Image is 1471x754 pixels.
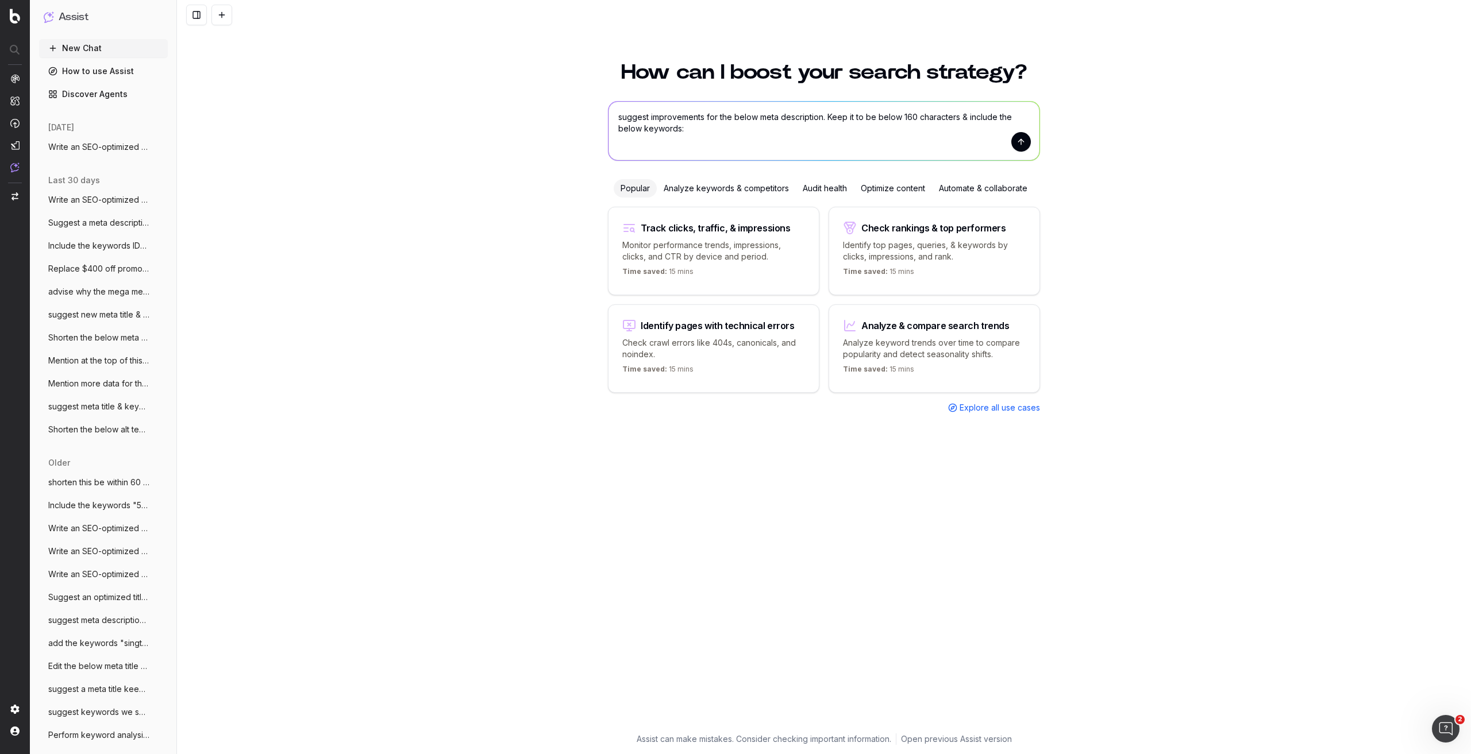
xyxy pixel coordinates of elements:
[843,267,914,281] p: 15 mins
[39,703,168,721] button: suggest keywords we should target based
[608,62,1040,83] h1: How can I boost your search strategy?
[843,267,888,276] span: Time saved:
[843,365,914,378] p: 15 mins
[48,729,149,741] span: Perform keyword analysis based on the co
[10,118,20,128] img: Activation
[637,733,891,745] p: Assist can make mistakes. Consider checking important information.
[48,660,149,672] span: Edit the below meta title & description
[48,477,149,488] span: shorten this be within 60 characters Sin
[48,355,149,366] span: Mention at the top of this article that
[39,542,168,560] button: Write an SEO-optimized content in a simi
[39,496,168,515] button: Include the keywords "5G+ priority" as i
[960,402,1040,413] span: Explore all use cases
[622,365,667,373] span: Time saved:
[39,260,168,278] button: Replace $400 off promo in the below cont
[48,424,149,435] span: Shorten the below alt text to be less th
[48,500,149,511] span: Include the keywords "5G+ priority" as i
[843,239,1026,262] p: Identify top pages, queries, & keywords by clicks, impressions, and rank.
[39,328,168,347] button: Shorten the below meta description to be
[39,588,168,606] button: Suggest an optimized title and descripti
[641,321,795,330] div: Identify pages with technical errors
[48,637,149,649] span: add the keywords "singtel" & "[GEOGRAPHIC_DATA]"
[39,62,168,80] a: How to use Assist
[39,611,168,629] button: suggest meta description for this page h
[48,706,149,718] span: suggest keywords we should target based
[39,214,168,232] button: Suggest a meta description of less than
[10,9,20,24] img: Botify logo
[39,191,168,209] button: Write an SEO-optimized content about the
[48,683,149,695] span: suggest a meta title keeping to be withi
[48,457,70,469] span: older
[48,122,74,133] span: [DATE]
[622,267,667,276] span: Time saved:
[39,374,168,393] button: Mention more data for the same price in
[843,337,1026,360] p: Analyze keyword trends over time to compare popularity and detect seasonality shifts.
[796,179,854,198] div: Audit health
[39,351,168,370] button: Mention at the top of this article that
[10,163,20,172] img: Assist
[48,217,149,229] span: Suggest a meta description of less than
[854,179,932,198] div: Optimize content
[901,733,1012,745] a: Open previous Assist version
[861,321,1010,330] div: Analyze & compare search trends
[44,9,163,25] button: Assist
[948,402,1040,413] a: Explore all use cases
[59,9,88,25] h1: Assist
[48,591,149,603] span: Suggest an optimized title and descripti
[39,565,168,583] button: Write an SEO-optimized content in a simi
[10,705,20,714] img: Setting
[39,138,168,156] button: Write an SEO-optimized content about the
[39,39,168,57] button: New Chat
[39,85,168,103] a: Discover Agents
[843,365,888,373] span: Time saved:
[614,179,657,198] div: Popular
[48,546,149,557] span: Write an SEO-optimized content in a simi
[44,11,54,22] img: Assist
[39,420,168,439] button: Shorten the below alt text to be less th
[48,141,149,153] span: Write an SEO-optimized content about the
[10,96,20,106] img: Intelligence
[48,614,149,626] span: suggest meta description for this page h
[1432,715,1460,743] iframe: Intercom live chat
[39,680,168,698] button: suggest a meta title keeping to be withi
[861,223,1006,233] div: Check rankings & top performers
[11,192,18,200] img: Switch project
[39,397,168,416] button: suggest meta title & keywords for our pa
[10,726,20,736] img: My account
[48,401,149,412] span: suggest meta title & keywords for our pa
[48,240,149,252] span: Include the keywords IDD Calls & global
[609,102,1039,160] textarea: suggest improvements for the below meta description. Keep it to be below 160 characters & include...
[641,223,791,233] div: Track clicks, traffic, & impressions
[39,283,168,301] button: advise why the mega menu in this page ht
[39,634,168,652] button: add the keywords "singtel" & "[GEOGRAPHIC_DATA]"
[657,179,796,198] div: Analyze keywords & competitors
[10,141,20,150] img: Studio
[39,519,168,538] button: Write an SEO-optimized content in a simi
[39,306,168,324] button: suggest new meta title & description to
[48,175,100,186] span: last 30 days
[48,263,149,274] span: Replace $400 off promo in the below cont
[1455,715,1465,724] span: 2
[622,337,805,360] p: Check crawl errors like 404s, canonicals, and noindex.
[48,523,149,534] span: Write an SEO-optimized content in a simi
[39,237,168,255] button: Include the keywords IDD Calls & global
[48,378,149,389] span: Mention more data for the same price in
[622,267,694,281] p: 15 mins
[48,194,149,206] span: Write an SEO-optimized content about the
[39,473,168,492] button: shorten this be within 60 characters Sin
[48,332,149,343] span: Shorten the below meta description to be
[622,365,694,378] p: 15 mins
[48,286,149,297] span: advise why the mega menu in this page ht
[39,726,168,744] button: Perform keyword analysis based on the co
[932,179,1034,198] div: Automate & collaborate
[39,657,168,675] button: Edit the below meta title & description
[10,74,20,83] img: Analytics
[48,569,149,580] span: Write an SEO-optimized content in a simi
[622,239,805,262] p: Monitor performance trends, impressions, clicks, and CTR by device and period.
[48,309,149,320] span: suggest new meta title & description to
